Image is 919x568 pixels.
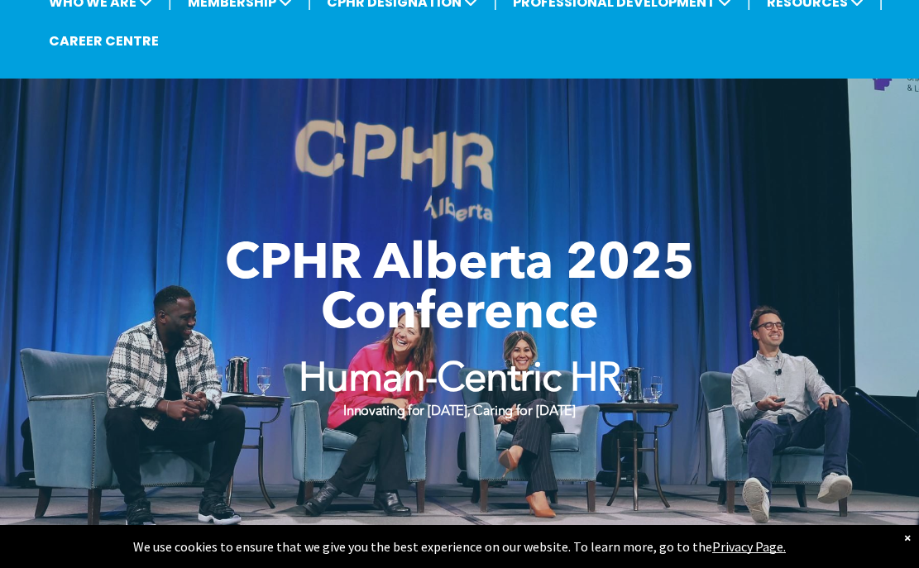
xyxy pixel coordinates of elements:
[44,26,164,56] a: CAREER CENTRE
[712,538,786,555] a: Privacy Page.
[343,405,575,418] strong: Innovating for [DATE], Caring for [DATE]
[299,360,621,400] strong: Human-Centric HR
[904,529,911,546] div: Dismiss notification
[225,241,695,340] span: CPHR Alberta 2025 Conference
